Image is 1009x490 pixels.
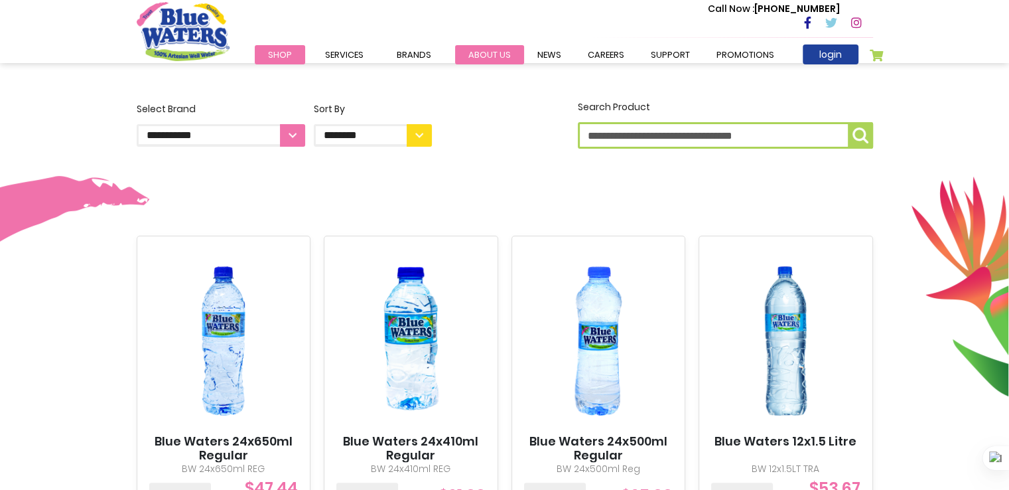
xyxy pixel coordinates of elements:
a: Blue Waters 12x1.5 Litre [714,434,856,449]
a: about us [455,45,524,64]
p: BW 12x1.5LT TRA [711,462,860,476]
a: News [524,45,574,64]
p: BW 24x500ml Reg [524,462,673,476]
img: Blue Waters 24x650ml Regular [149,248,299,434]
p: [PHONE_NUMBER] [708,2,840,16]
span: Services [325,48,364,61]
a: Promotions [703,45,787,64]
a: store logo [137,2,230,60]
input: Search Product [578,122,873,149]
label: Search Product [578,100,873,149]
p: BW 24x650ml REG [149,462,299,476]
span: Brands [397,48,431,61]
img: search-icon.png [852,127,868,143]
a: careers [574,45,638,64]
span: Shop [268,48,292,61]
span: Call Now : [708,2,754,15]
p: BW 24x410ml REG [336,462,486,476]
label: Select Brand [137,102,305,147]
a: login [803,44,858,64]
button: Search Product [848,122,873,149]
select: Sort By [314,124,432,147]
select: Select Brand [137,124,305,147]
a: Blue Waters 24x650ml Regular [149,434,299,463]
a: support [638,45,703,64]
img: Blue Waters 12x1.5 Litre [711,248,860,434]
img: Blue Waters 24x410ml Regular [336,248,486,434]
a: Blue Waters 24x410ml Regular [336,434,486,463]
a: Blue Waters 24x500ml Regular [524,434,673,463]
div: Sort By [314,102,432,116]
img: Blue Waters 24x500ml Regular [524,248,673,434]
